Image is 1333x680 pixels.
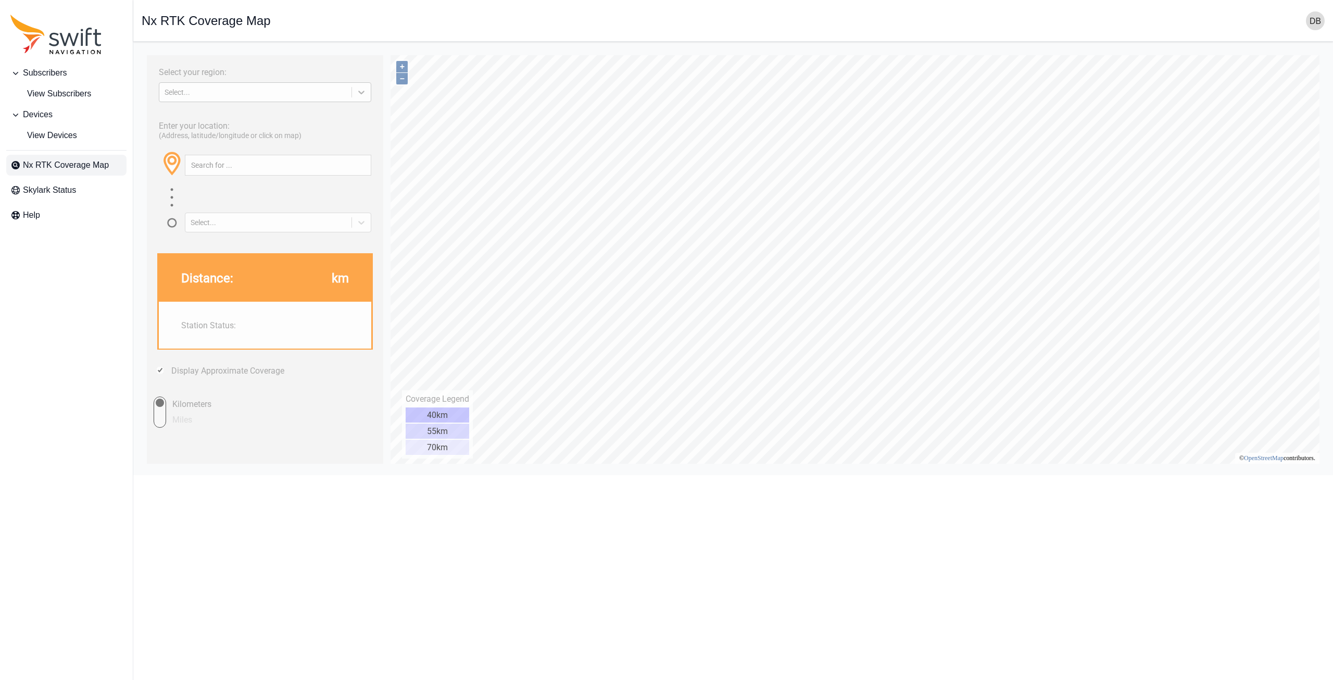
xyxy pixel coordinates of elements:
[1306,11,1325,30] img: user photo
[6,180,127,201] a: Skylark Status
[23,184,76,196] span: Skylark Status
[10,88,91,100] span: View Subscribers
[255,11,266,22] button: +
[1098,404,1174,412] li: © contributors.
[24,347,66,362] label: Kilometers
[30,316,143,326] label: Display Approximate Coverage
[6,155,127,176] a: Nx RTK Coverage Map
[40,270,228,280] label: Station Status:
[264,390,328,405] div: 70km
[264,344,328,354] div: Coverage Legend
[142,15,271,27] h1: Nx RTK Coverage Map
[6,205,127,226] a: Help
[6,104,127,125] button: Devices
[6,125,127,146] a: View Devices
[23,159,109,171] span: Nx RTK Coverage Map
[190,221,207,236] span: km
[10,129,77,142] span: View Devices
[23,209,40,221] span: Help
[6,63,127,83] button: Subscribers
[255,23,266,34] button: –
[24,362,66,378] label: Miles
[264,374,328,389] div: 55km
[264,357,328,373] div: 40km
[6,83,127,104] a: View Subscribers
[142,50,1325,467] iframe: RTK Map
[23,67,67,79] span: Subscribers
[23,108,53,121] span: Devices
[1102,404,1142,412] a: OpenStreetMap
